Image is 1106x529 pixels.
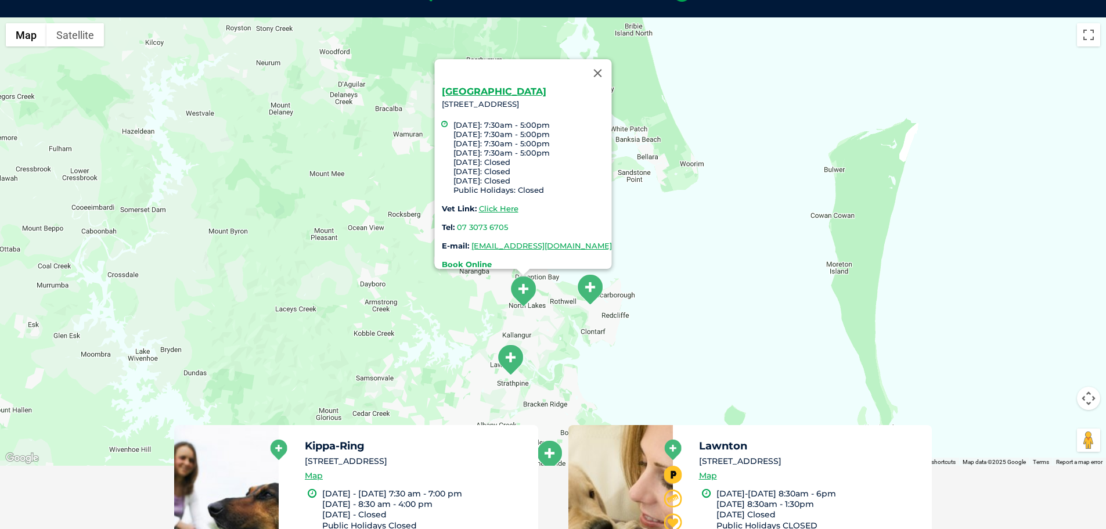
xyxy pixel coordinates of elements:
[699,455,922,467] li: [STREET_ADDRESS]
[1083,53,1095,64] button: Search
[471,241,611,250] a: [EMAIL_ADDRESS][DOMAIN_NAME]
[575,274,604,305] div: Kippa-Ring
[1077,429,1100,452] button: Drag Pegman onto the map to open Street View
[305,455,528,467] li: [STREET_ADDRESS]
[1077,387,1100,410] button: Map camera controls
[441,86,546,97] a: [GEOGRAPHIC_DATA]
[46,23,104,46] button: Show satellite imagery
[441,241,469,250] strong: E-mail:
[509,275,538,307] div: North Lakes
[699,441,922,451] h5: Lawnton
[305,441,528,451] h5: Kippa-Ring
[453,120,611,195] li: [DATE]: 7:30am - 5:00pm [DATE]: 7:30am - 5:00pm [DATE]: 7:30am - 5:00pm [DATE]: 7:30am - 5:00pm [...
[1056,459,1103,465] a: Report a map error
[441,222,454,232] strong: Tel:
[1033,459,1049,465] a: Terms
[441,87,611,269] div: [STREET_ADDRESS]
[963,459,1026,465] span: Map data ©2025 Google
[6,23,46,46] button: Show street map
[305,469,323,483] a: Map
[3,451,41,466] a: Click to see this area on Google Maps
[441,260,491,269] a: Book Online
[583,59,611,87] button: Close
[3,451,41,466] img: Google
[478,204,518,213] a: Click Here
[441,204,476,213] strong: Vet Link:
[496,344,525,376] div: Lawnton
[1077,23,1100,46] button: Toggle fullscreen view
[699,469,717,483] a: Map
[456,222,507,232] a: 07 3073 6705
